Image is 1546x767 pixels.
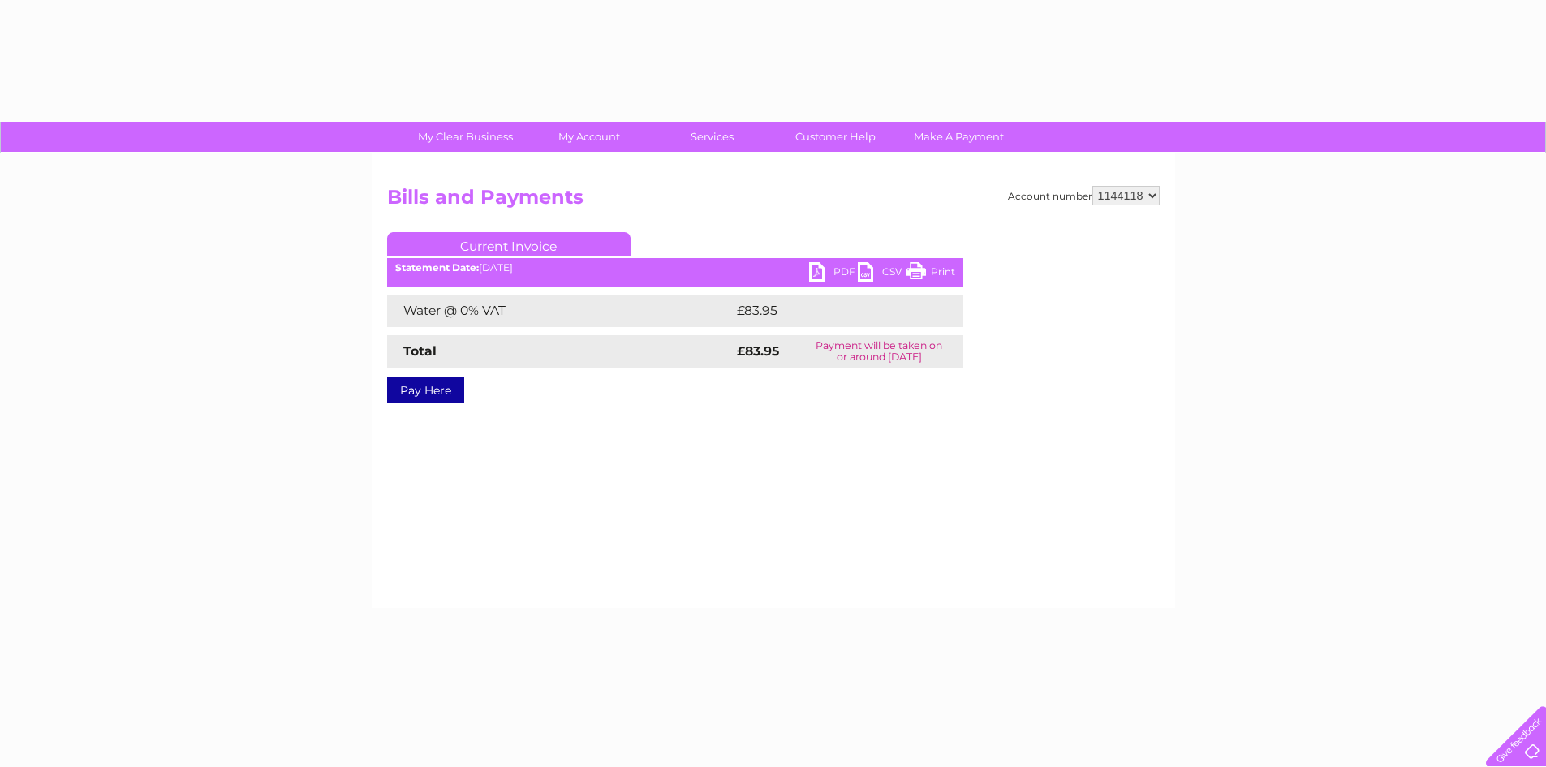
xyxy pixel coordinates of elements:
[795,335,963,368] td: Payment will be taken on or around [DATE]
[769,122,902,152] a: Customer Help
[395,261,479,274] b: Statement Date:
[737,343,779,359] strong: £83.95
[387,295,733,327] td: Water @ 0% VAT
[522,122,656,152] a: My Account
[387,186,1160,217] h2: Bills and Payments
[858,262,906,286] a: CSV
[403,343,437,359] strong: Total
[645,122,779,152] a: Services
[387,377,464,403] a: Pay Here
[398,122,532,152] a: My Clear Business
[906,262,955,286] a: Print
[809,262,858,286] a: PDF
[387,232,631,256] a: Current Invoice
[733,295,930,327] td: £83.95
[387,262,963,274] div: [DATE]
[892,122,1026,152] a: Make A Payment
[1008,186,1160,205] div: Account number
